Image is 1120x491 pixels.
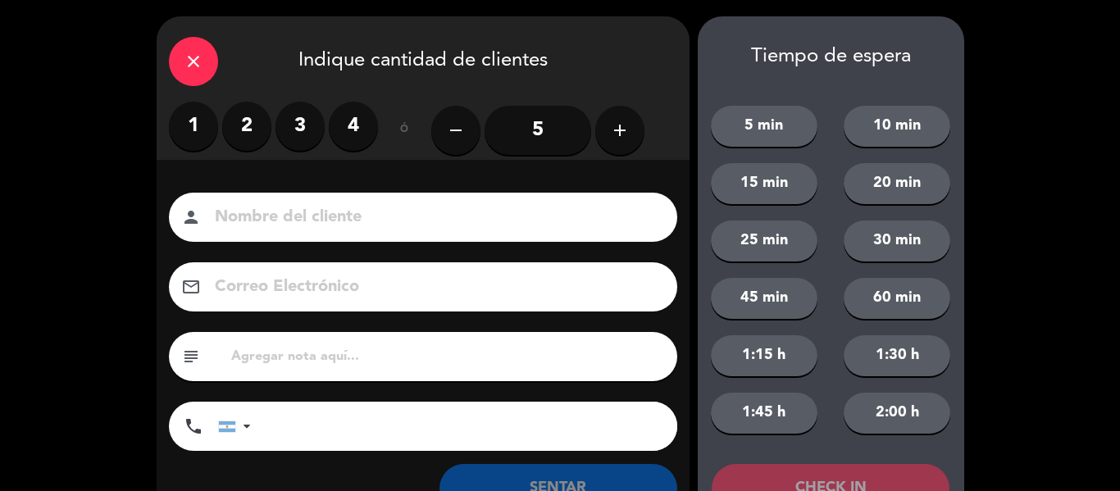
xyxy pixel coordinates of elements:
i: phone [184,416,203,436]
button: 1:30 h [844,335,950,376]
div: ó [378,102,431,159]
button: 1:45 h [711,393,817,434]
label: 3 [275,102,325,151]
i: add [610,120,630,140]
i: remove [446,120,466,140]
input: Nombre del cliente [213,203,656,232]
button: remove [431,106,480,155]
button: 60 min [844,278,950,319]
button: 15 min [711,163,817,204]
button: 1:15 h [711,335,817,376]
i: email [181,277,201,297]
label: 1 [169,102,218,151]
button: add [595,106,644,155]
div: Tiempo de espera [698,45,964,69]
button: 30 min [844,220,950,261]
i: subject [181,347,201,366]
button: 5 min [711,106,817,147]
button: 20 min [844,163,950,204]
div: Indique cantidad de clientes [157,16,690,102]
i: close [184,52,203,71]
i: person [181,207,201,227]
button: 25 min [711,220,817,261]
label: 4 [329,102,378,151]
div: Argentina: +54 [219,402,257,450]
button: 45 min [711,278,817,319]
label: 2 [222,102,271,151]
button: 10 min [844,106,950,147]
button: 2:00 h [844,393,950,434]
input: Agregar nota aquí... [230,345,665,368]
input: Correo Electrónico [213,273,656,302]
